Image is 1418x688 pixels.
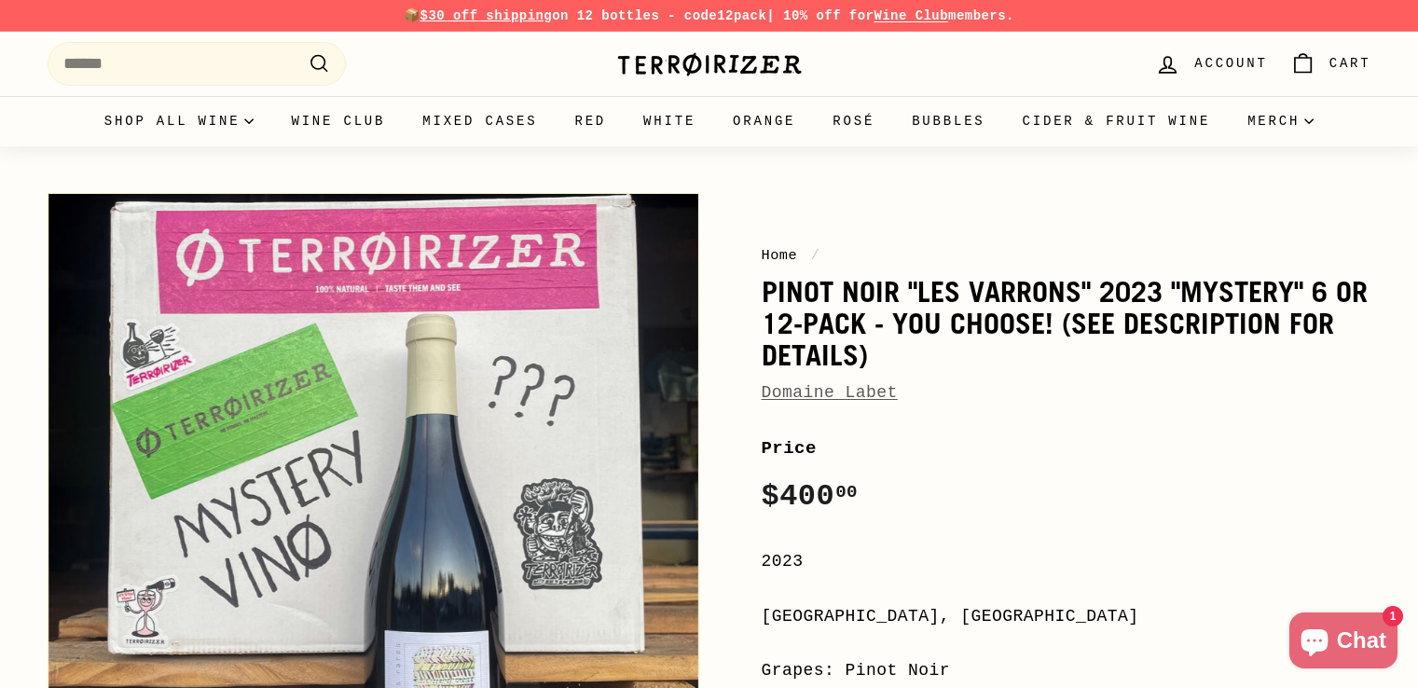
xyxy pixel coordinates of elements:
[86,96,273,146] summary: Shop all wine
[10,96,1409,146] div: Primary
[835,482,858,502] sup: 00
[762,603,1371,630] div: [GEOGRAPHIC_DATA], [GEOGRAPHIC_DATA]
[762,276,1371,370] h1: Pinot Noir "Les Varrons" 2023 "mystery" 6 or 12-pack - You choose! (see description for details)
[1279,36,1383,91] a: Cart
[625,96,714,146] a: White
[404,96,556,146] a: Mixed Cases
[48,6,1371,26] p: 📦 on 12 bottles - code | 10% off for members.
[1329,53,1371,74] span: Cart
[420,8,553,23] span: $30 off shipping
[1004,96,1230,146] a: Cider & Fruit Wine
[1194,53,1267,74] span: Account
[893,96,1003,146] a: Bubbles
[717,8,766,23] strong: 12pack
[874,8,948,23] a: Wine Club
[714,96,814,146] a: Orange
[1284,612,1403,673] inbox-online-store-chat: Shopify online store chat
[1144,36,1278,91] a: Account
[762,657,1371,684] div: Grapes: Pinot Noir
[762,434,1371,462] label: Price
[762,383,898,402] a: Domaine Labet
[762,479,859,514] span: $400
[272,96,404,146] a: Wine Club
[806,247,825,264] span: /
[762,244,1371,267] nav: breadcrumbs
[556,96,625,146] a: Red
[762,548,1371,575] div: 2023
[814,96,893,146] a: Rosé
[1229,96,1332,146] summary: Merch
[762,247,798,264] a: Home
